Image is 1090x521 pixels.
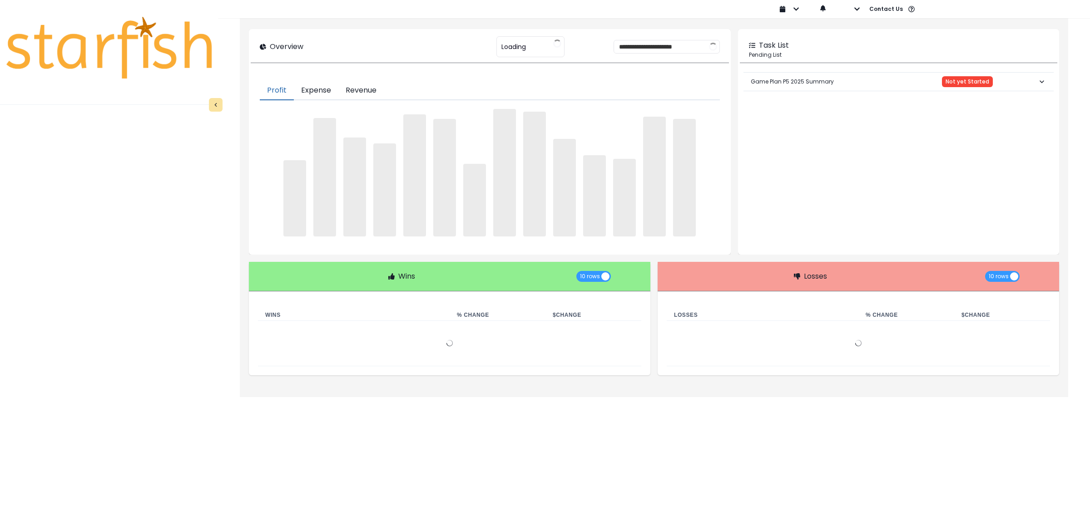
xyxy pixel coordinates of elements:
p: Wins [398,271,415,282]
button: Revenue [338,81,384,100]
th: Wins [258,310,450,321]
span: ‌ [283,160,306,236]
span: ‌ [313,118,336,236]
span: ‌ [613,159,636,236]
p: Task List [759,40,789,51]
span: ‌ [463,164,486,236]
span: Not yet Started [946,79,989,85]
span: 10 rows [989,271,1009,282]
p: Overview [270,41,303,52]
button: Expense [294,81,338,100]
p: Pending List [749,51,1048,59]
p: Game Plan P5 2025 Summary [751,70,834,93]
p: Losses [804,271,827,282]
span: ‌ [433,119,456,236]
span: 10 rows [580,271,600,282]
span: ‌ [643,117,666,236]
span: ‌ [553,139,576,236]
th: $ Change [545,310,641,321]
th: Losses [667,310,858,321]
button: Game Plan P5 2025 SummaryNot yet Started [743,73,1054,91]
span: ‌ [583,155,606,236]
span: ‌ [403,114,426,236]
span: ‌ [673,119,696,236]
th: $ Change [954,310,1050,321]
span: ‌ [523,112,546,236]
th: % Change [450,310,545,321]
span: ‌ [493,109,516,236]
span: Loading [501,37,526,56]
span: ‌ [373,143,396,236]
button: Profit [260,81,294,100]
th: % Change [858,310,954,321]
span: ‌ [343,138,366,236]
